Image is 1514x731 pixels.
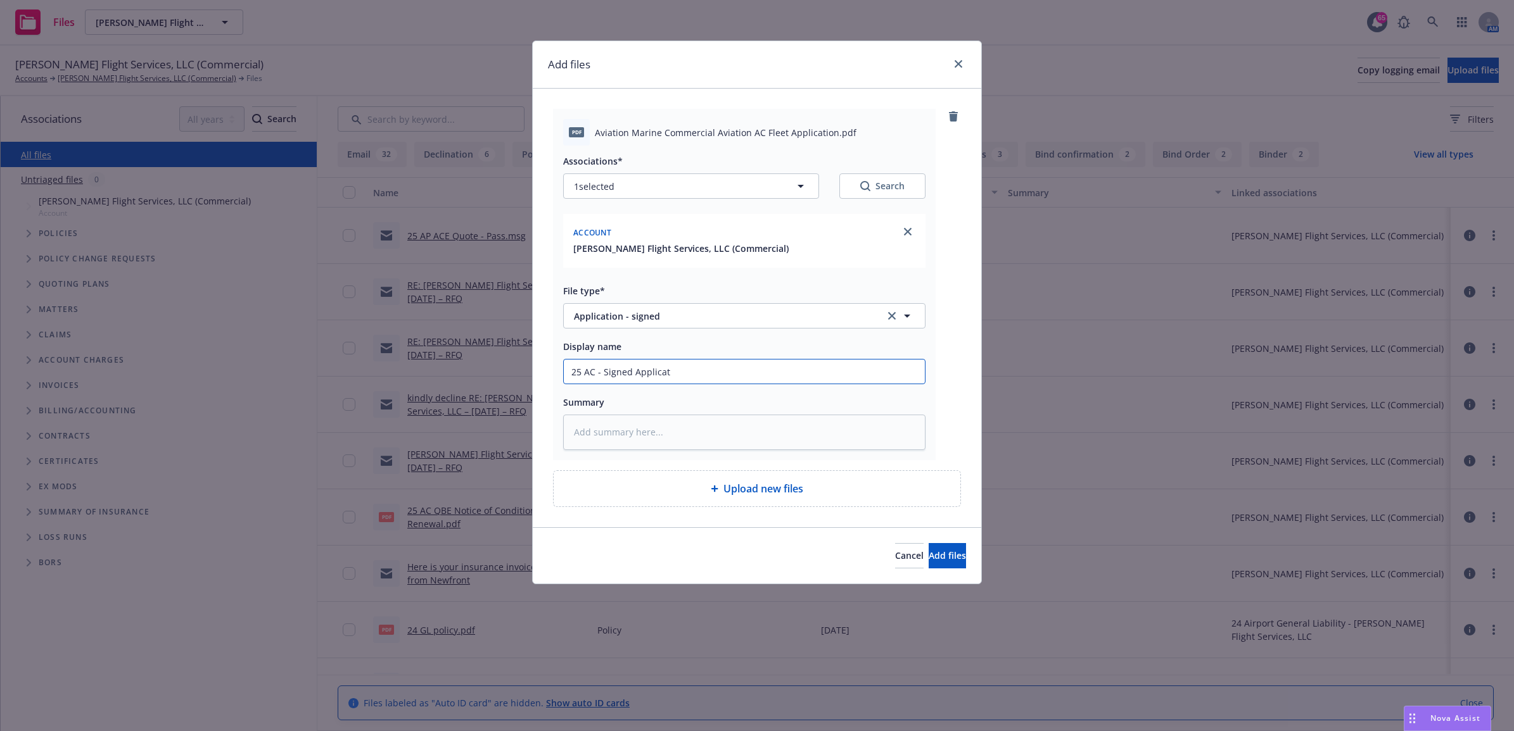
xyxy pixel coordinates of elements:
span: 1 selected [574,180,614,193]
div: Drag to move [1404,706,1420,730]
a: clear selection [884,308,900,323]
span: File type* [563,285,605,297]
button: Add files [929,543,966,568]
span: Summary [563,396,604,408]
button: 1selected [563,173,819,199]
span: Aviation Marine Commercial Aviation AC Fleet Application.pdf [595,126,856,139]
div: Upload new files [553,470,961,507]
button: [PERSON_NAME] Flight Services, LLC (Commercial) [573,242,789,255]
button: Application - signedclear selection [563,303,926,328]
div: Search [860,180,905,192]
span: Associations* [563,155,623,167]
span: Account [573,227,611,238]
span: Nova Assist [1430,713,1480,723]
input: Add display name here... [564,359,925,384]
a: close [900,224,915,239]
svg: Search [860,181,870,191]
button: SearchSearch [839,173,926,199]
span: Upload new files [723,481,803,496]
a: remove [946,109,961,124]
span: Display name [563,341,621,353]
span: Add files [929,549,966,561]
button: Cancel [895,543,924,568]
button: Nova Assist [1404,706,1491,731]
span: Cancel [895,549,924,561]
span: Application - signed [574,309,867,323]
span: pdf [569,127,584,137]
h1: Add files [548,56,590,73]
a: close [951,56,966,72]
